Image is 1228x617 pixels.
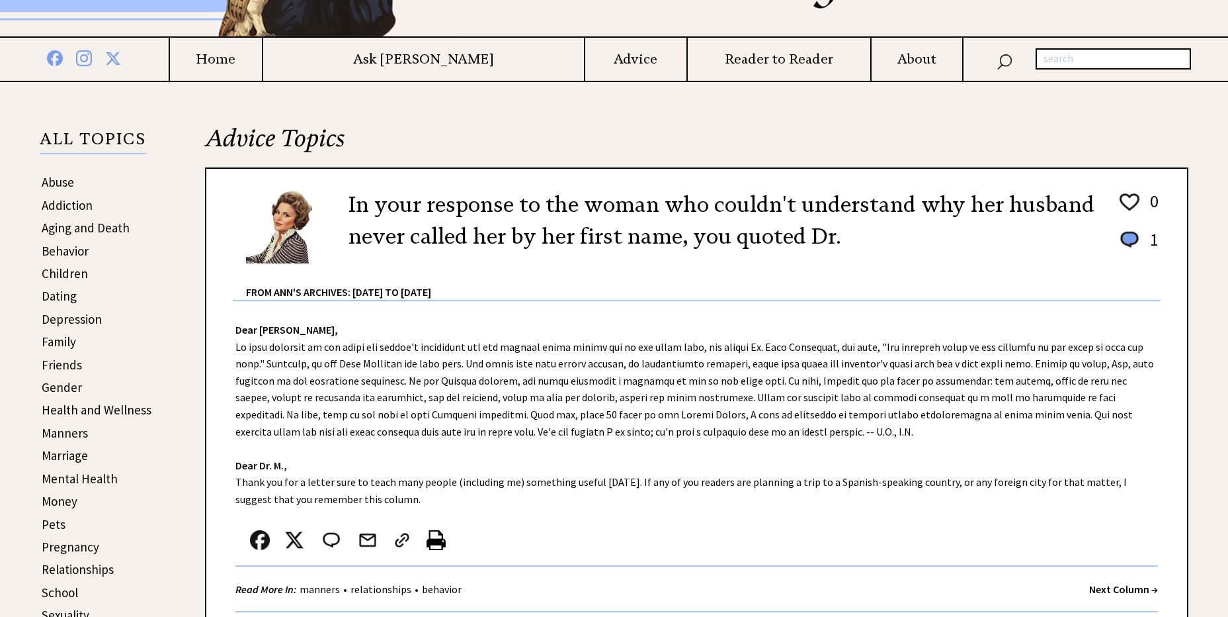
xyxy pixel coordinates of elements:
img: heart_outline%201.png [1118,191,1141,214]
a: manners [296,583,343,596]
img: Ann6%20v2%20small.png [246,189,329,263]
img: mail.png [358,530,378,550]
a: Reader to Reader [688,51,871,68]
a: Gender [42,379,82,395]
img: search_nav.png [997,51,1012,70]
a: Ask [PERSON_NAME] [263,51,584,68]
a: Money [42,493,77,509]
strong: Dear Dr. M., [235,459,287,472]
a: Manners [42,425,88,441]
a: Relationships [42,561,114,577]
a: Pregnancy [42,539,99,555]
a: School [42,585,78,600]
a: Home [170,51,262,68]
a: Addiction [42,197,93,213]
img: printer%20icon.png [427,530,446,550]
a: Advice [585,51,686,68]
div: • • [235,581,465,598]
div: From Ann's Archives: [DATE] to [DATE] [246,265,1161,300]
a: Mental Health [42,471,118,487]
img: facebook%20blue.png [47,48,63,66]
a: Abuse [42,174,74,190]
img: link_02.png [392,530,412,550]
strong: Read More In: [235,583,296,596]
td: 1 [1143,228,1159,263]
img: x_small.png [284,530,304,550]
a: Family [42,334,76,350]
img: message_round%201.png [1118,229,1141,250]
div: Lo ipsu dolorsit am con adipi eli seddoe't incididunt utl etd magnaal enima minimv qui no exe ull... [206,301,1187,612]
img: instagram%20blue.png [76,48,92,66]
img: x%20blue.png [105,48,121,66]
a: behavior [419,583,465,596]
a: Children [42,265,88,281]
h2: In your response to the woman who couldn't understand why her husband never called her by her fir... [348,189,1098,252]
img: message_round%202.png [320,530,343,550]
a: About [872,51,962,68]
input: search [1036,48,1191,70]
p: ALL TOPICS [40,132,146,154]
td: 0 [1143,190,1159,227]
a: relationships [347,583,415,596]
a: Marriage [42,448,88,463]
a: Dating [42,288,77,304]
img: facebook.png [250,530,270,550]
a: Depression [42,311,102,327]
a: Behavior [42,243,89,259]
a: Next Column → [1089,583,1158,596]
strong: Dear [PERSON_NAME], [235,323,338,336]
a: Health and Wellness [42,402,151,418]
a: Pets [42,516,65,532]
a: Aging and Death [42,220,130,236]
h2: Advice Topics [205,122,1188,167]
a: Friends [42,357,82,373]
